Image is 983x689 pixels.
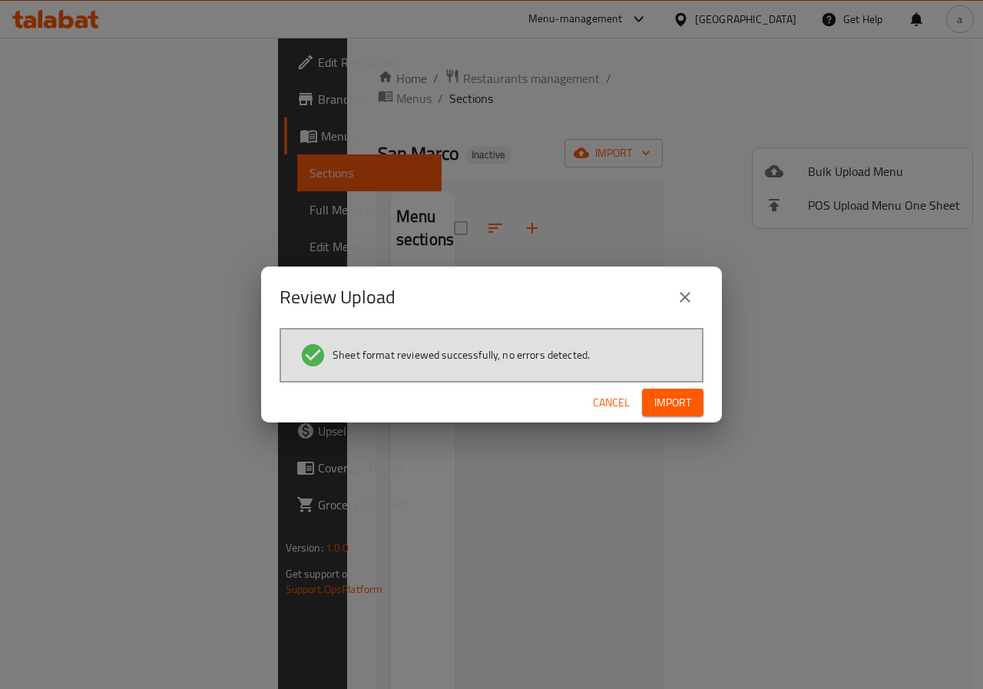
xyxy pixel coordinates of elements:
[280,285,396,310] h2: Review Upload
[654,393,691,412] span: Import
[587,389,636,417] button: Cancel
[642,389,703,417] button: Import
[667,279,703,316] button: close
[333,347,590,363] span: Sheet format reviewed successfully, no errors detected.
[593,393,630,412] span: Cancel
